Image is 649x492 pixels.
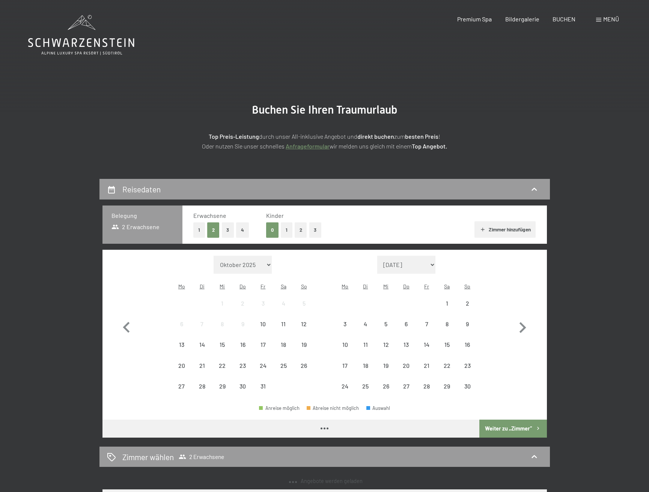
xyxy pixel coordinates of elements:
[356,342,375,360] div: 11
[212,376,232,396] div: Anreise nicht möglich
[254,383,273,402] div: 31
[294,363,313,381] div: 26
[273,334,294,355] div: Anreise nicht möglich
[366,406,390,411] div: Auswahl
[295,222,307,238] button: 2
[335,334,355,355] div: Anreise nicht möglich
[376,334,396,355] div: Wed Nov 12 2025
[233,314,253,334] div: Thu Oct 09 2025
[273,293,294,313] div: Anreise nicht möglich
[209,133,259,140] strong: Top Preis-Leistung
[294,300,313,319] div: 5
[254,363,273,381] div: 24
[457,314,477,334] div: Anreise nicht möglich
[457,376,477,396] div: Sun Nov 30 2025
[603,15,619,22] span: Menü
[253,376,273,396] div: Anreise nicht möglich
[294,342,313,360] div: 19
[192,334,212,355] div: Anreise nicht möglich
[233,334,253,355] div: Anreise nicht möglich
[437,314,457,334] div: Sat Nov 08 2025
[444,283,450,289] abbr: Samstag
[342,283,348,289] abbr: Montag
[192,376,212,396] div: Tue Oct 28 2025
[233,334,253,355] div: Thu Oct 16 2025
[416,334,437,355] div: Anreise nicht möglich
[233,342,252,360] div: 16
[193,342,211,360] div: 14
[266,222,279,238] button: 0
[294,334,314,355] div: Anreise nicht möglich
[253,334,273,355] div: Fri Oct 17 2025
[457,334,477,355] div: Anreise nicht möglich
[111,211,173,220] h3: Belegung
[437,334,457,355] div: Sat Nov 15 2025
[222,222,234,238] button: 3
[273,314,294,334] div: Sat Oct 11 2025
[437,293,457,313] div: Sat Nov 01 2025
[396,355,416,375] div: Anreise nicht möglich
[254,342,273,360] div: 17
[437,355,457,375] div: Anreise nicht möglich
[212,314,232,334] div: Anreise nicht möglich
[179,453,224,460] span: 2 Erwachsene
[512,256,533,397] button: Nächster Monat
[457,355,477,375] div: Anreise nicht möglich
[212,293,232,313] div: Anreise nicht möglich
[376,355,396,375] div: Wed Nov 19 2025
[355,334,376,355] div: Anreise nicht möglich
[294,321,313,340] div: 12
[355,376,376,396] div: Anreise nicht möglich
[213,383,232,402] div: 29
[355,334,376,355] div: Tue Nov 11 2025
[294,355,314,375] div: Sun Oct 26 2025
[356,321,375,340] div: 4
[363,283,368,289] abbr: Dienstag
[397,383,416,402] div: 27
[355,314,376,334] div: Tue Nov 04 2025
[233,376,253,396] div: Anreise nicht möglich
[220,283,225,289] abbr: Mittwoch
[396,355,416,375] div: Thu Nov 20 2025
[335,355,355,375] div: Anreise nicht möglich
[178,283,185,289] abbr: Montag
[458,321,477,340] div: 9
[273,355,294,375] div: Anreise nicht möglich
[397,363,416,381] div: 20
[172,363,191,381] div: 20
[212,355,232,375] div: Wed Oct 22 2025
[396,334,416,355] div: Anreise nicht möglich
[273,293,294,313] div: Sat Oct 04 2025
[193,363,211,381] div: 21
[376,342,395,360] div: 12
[212,314,232,334] div: Wed Oct 08 2025
[474,221,536,238] button: Zimmer hinzufügen
[335,314,355,334] div: Anreise nicht möglich
[137,132,512,151] p: durch unser All-inklusive Angebot und zum ! Oder nutzen Sie unser schnelles wir melden uns gleich...
[416,376,437,396] div: Fri Nov 28 2025
[172,334,192,355] div: Mon Oct 13 2025
[253,293,273,313] div: Fri Oct 03 2025
[376,383,395,402] div: 26
[336,321,354,340] div: 3
[253,376,273,396] div: Fri Oct 31 2025
[233,314,253,334] div: Anreise nicht möglich
[412,142,447,150] strong: Top Angebot.
[172,355,192,375] div: Anreise nicht möglich
[396,314,416,334] div: Thu Nov 06 2025
[266,212,284,219] span: Kinder
[172,376,192,396] div: Anreise nicht möglich
[505,15,539,22] span: Bildergalerie
[356,383,375,402] div: 25
[417,342,436,360] div: 14
[192,314,212,334] div: Anreise nicht möglich
[355,314,376,334] div: Anreise nicht möglich
[416,355,437,375] div: Anreise nicht möglich
[405,133,438,140] strong: besten Preis
[193,321,211,340] div: 7
[458,300,477,319] div: 2
[254,300,273,319] div: 3
[233,383,252,402] div: 30
[357,133,394,140] strong: direkt buchen
[355,355,376,375] div: Anreise nicht möglich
